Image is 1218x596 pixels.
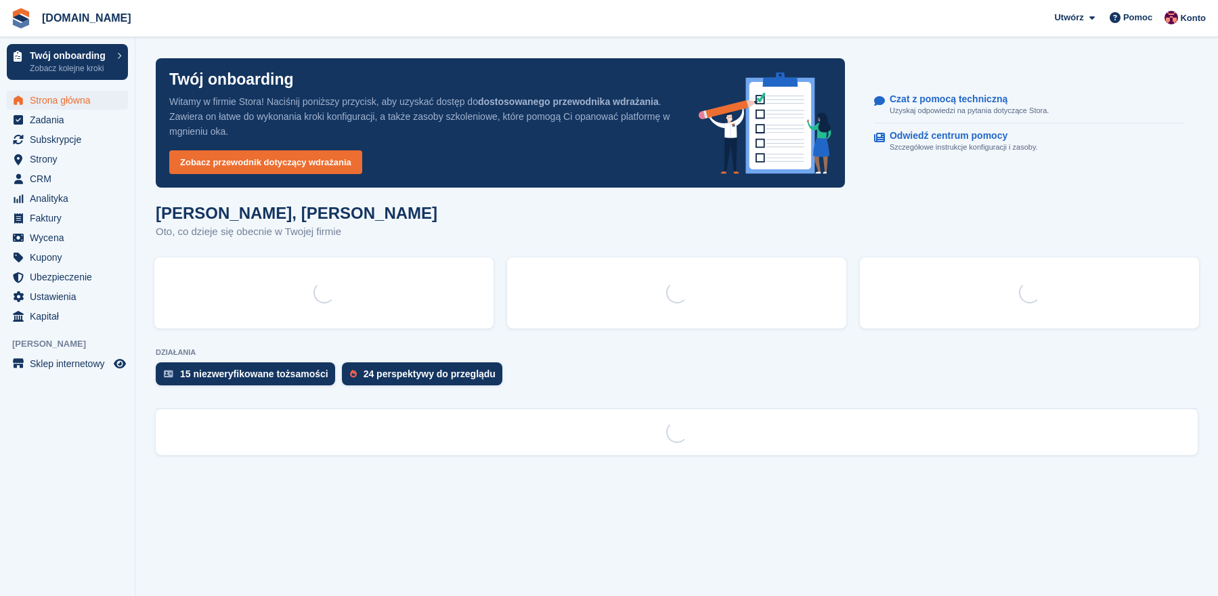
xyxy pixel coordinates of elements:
span: Ustawienia [30,287,111,306]
p: Uzyskaj odpowiedzi na pytania dotyczące Stora. [890,105,1049,116]
a: 24 perspektywy do przeglądu [342,362,509,392]
div: 24 perspektywy do przeglądu [364,368,496,379]
span: Sklep internetowy [30,354,111,373]
a: menu [7,268,128,286]
a: menu [7,169,128,188]
span: Kapitał [30,307,111,326]
a: Zobacz przewodnik dotyczący wdrażania [169,150,362,174]
a: menu [7,228,128,247]
a: menu [7,307,128,326]
img: stora-icon-8386f47178a22dfd0bd8f6a31ec36ba5ce8667c1dd55bd0f319d3a0aa187defe.svg [11,8,31,28]
span: Konto [1180,12,1206,25]
img: onboarding-info-6c161a55d2c0e0a8cae90662b2fe09162a5109e8cc188191df67fb4f79e88e88.svg [699,72,831,174]
div: 15 niezweryfikowane tożsamości [180,368,328,379]
img: prospect-51fa495bee0391a8d652442698ab0144808aea92771e9ea1ae160a38d050c398.svg [350,370,357,378]
span: Kupony [30,248,111,267]
img: Mateusz Kacwin [1165,11,1178,24]
a: menu [7,91,128,110]
p: Odwiedź centrum pomocy [890,130,1027,142]
img: verify_identity-adf6edd0f0f0b5bbfe63781bf79b02c33cf7c696d77639b501bdc392416b5a36.svg [164,370,173,378]
h1: [PERSON_NAME], [PERSON_NAME] [156,204,437,222]
span: Strona główna [30,91,111,110]
a: Twój onboarding Zobacz kolejne kroki [7,44,128,80]
a: menu [7,150,128,169]
span: [PERSON_NAME] [12,337,135,351]
p: Oto, co dzieje się obecnie w Twojej firmie [156,224,437,240]
a: 15 niezweryfikowane tożsamości [156,362,342,392]
span: Ubezpieczenie [30,268,111,286]
a: Odwiedź centrum pomocy Szczegółowe instrukcje konfiguracji i zasoby. [874,123,1185,160]
span: Zadania [30,110,111,129]
a: Podgląd sklepu [112,356,128,372]
a: menu [7,209,128,228]
span: Analityka [30,189,111,208]
span: Strony [30,150,111,169]
span: Wycena [30,228,111,247]
p: Twój onboarding [169,72,294,87]
a: menu [7,248,128,267]
span: Utwórz [1054,11,1083,24]
p: DZIAŁANIA [156,348,1198,357]
a: Czat z pomocą techniczną Uzyskaj odpowiedzi na pytania dotyczące Stora. [874,87,1185,124]
span: Subskrypcje [30,130,111,149]
a: menu [7,110,128,129]
a: menu [7,130,128,149]
p: Szczegółowe instrukcje konfiguracji i zasoby. [890,142,1038,153]
a: [DOMAIN_NAME] [37,7,137,29]
span: Faktury [30,209,111,228]
a: menu [7,287,128,306]
span: Pomoc [1123,11,1152,24]
p: Czat z pomocą techniczną [890,93,1038,105]
strong: dostosowanego przewodnika wdrażania [478,96,659,107]
a: menu [7,189,128,208]
p: Zobacz kolejne kroki [30,62,110,74]
p: Twój onboarding [30,51,110,60]
a: menu [7,354,128,373]
p: Witamy w firmie Stora! Naciśnij poniższy przycisk, aby uzyskać dostęp do . Zawiera on łatwe do wy... [169,94,677,139]
span: CRM [30,169,111,188]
